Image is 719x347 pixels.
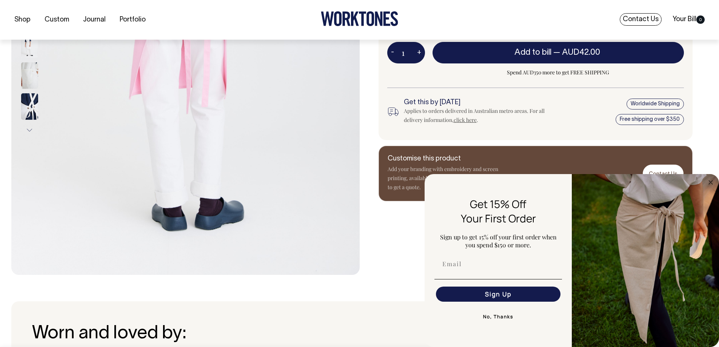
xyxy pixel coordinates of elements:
[461,211,536,225] span: Your First Order
[24,122,35,139] button: Next
[562,49,600,56] span: AUD42.00
[470,197,527,211] span: Get 15% Off
[670,13,708,26] a: Your Bill0
[643,165,684,182] a: Contact Us
[413,45,425,60] button: +
[388,165,508,192] p: Add your branding with embroidery and screen printing, available on quantities over 25. Contact u...
[21,62,38,89] img: off-white
[433,42,684,63] button: Add to bill —AUD42.00
[404,106,550,125] div: Applies to orders delivered in Australian metro areas. For all delivery information, .
[553,49,602,56] span: —
[706,178,715,187] button: Close dialog
[696,15,705,24] span: 0
[21,31,38,58] img: off-white
[80,14,109,26] a: Journal
[404,99,550,106] h6: Get this by [DATE]
[388,155,508,163] h6: Customise this product
[440,233,557,249] span: Sign up to get 15% off your first order when you spend $150 or more.
[21,93,38,120] img: off-white
[387,45,398,60] button: -
[434,309,562,324] button: No, Thanks
[425,174,719,347] div: FLYOUT Form
[11,14,34,26] a: Shop
[514,49,551,56] span: Add to bill
[42,14,72,26] a: Custom
[572,174,719,347] img: 5e34ad8f-4f05-4173-92a8-ea475ee49ac9.jpeg
[620,13,662,26] a: Contact Us
[436,287,560,302] button: Sign Up
[117,14,149,26] a: Portfolio
[436,256,560,271] input: Email
[454,116,477,123] a: click here
[32,324,687,344] h3: Worn and loved by:
[433,68,684,77] span: Spend AUD350 more to get FREE SHIPPING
